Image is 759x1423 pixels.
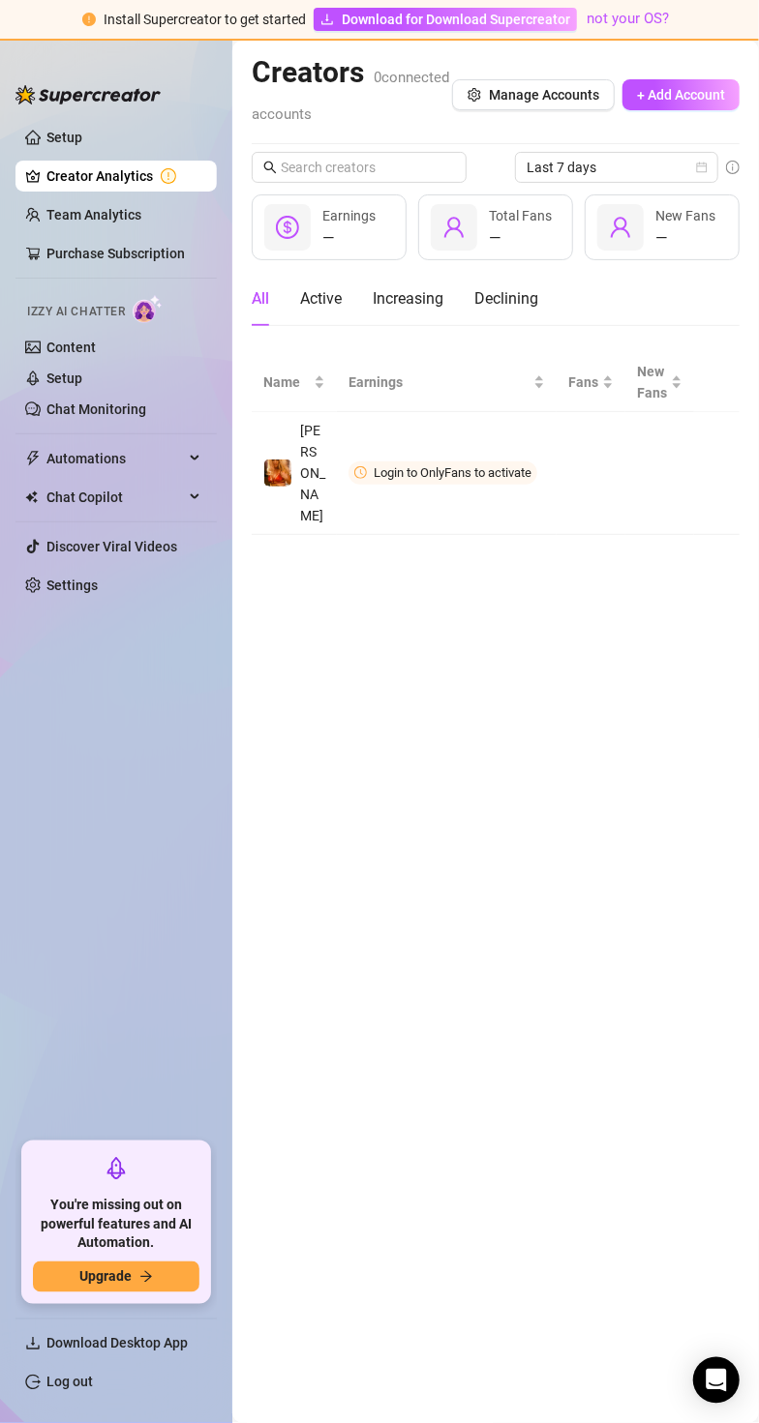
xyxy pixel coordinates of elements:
[139,1270,153,1284] span: arrow-right
[442,216,466,239] span: user
[696,162,708,173] span: calendar
[489,208,552,223] span: Total Fans
[46,130,82,145] a: Setup
[587,10,669,27] a: not your OS?
[105,1157,128,1180] span: rocket
[354,466,367,479] span: clock-circle
[104,12,306,27] span: Install Supercreator to get started
[46,371,82,386] a: Setup
[252,54,452,128] h2: Creators
[474,287,538,311] div: Declining
[726,161,740,174] span: info-circle
[46,578,98,593] a: Settings
[568,371,598,393] span: Fans
[322,226,376,250] div: —
[655,226,715,250] div: —
[33,1197,199,1254] span: You're missing out on powerful features and AI Automation.
[342,9,570,30] span: Download for Download Supercreator
[300,423,325,523] span: [PERSON_NAME]
[320,13,334,26] span: download
[452,79,615,110] button: Manage Accounts
[300,287,342,311] div: Active
[46,1336,188,1351] span: Download Desktop App
[625,353,694,412] th: New Fans
[252,287,269,311] div: All
[27,303,125,321] span: Izzy AI Chatter
[46,161,201,192] a: Creator Analytics exclamation-circle
[489,87,599,103] span: Manage Accounts
[374,465,531,480] span: Login to OnlyFans to activate
[46,443,184,474] span: Automations
[637,361,667,403] span: New Fans
[281,157,440,178] input: Search creators
[25,451,41,466] span: thunderbolt
[622,79,740,110] button: + Add Account
[314,8,577,31] a: Download for Download Supercreator
[46,539,177,554] a: Discover Viral Videos
[133,295,163,323] img: AI Chatter
[263,371,310,393] span: Name
[252,353,337,412] th: Name
[79,1269,132,1285] span: Upgrade
[527,153,707,182] span: Last 7 days
[46,482,184,513] span: Chat Copilot
[46,238,201,269] a: Purchase Subscription
[468,88,481,102] span: setting
[25,490,38,504] img: Chat Copilot
[655,208,715,223] span: New Fans
[46,401,146,417] a: Chat Monitoring
[337,353,557,412] th: Earnings
[46,207,141,222] a: Team Analytics
[46,1375,93,1390] a: Log out
[25,1336,41,1351] span: download
[373,287,443,311] div: Increasing
[349,371,530,393] span: Earnings
[276,216,299,239] span: dollar-circle
[82,13,96,26] span: exclamation-circle
[637,87,725,103] span: + Add Account
[693,1357,740,1404] div: Open Intercom Messenger
[263,161,277,174] span: search
[46,340,96,355] a: Content
[489,226,552,250] div: —
[557,353,625,412] th: Fans
[33,1261,199,1292] button: Upgradearrow-right
[264,460,291,487] img: Bridget
[609,216,632,239] span: user
[15,85,161,104] img: logo-BBDzfeDw.svg
[322,208,376,223] span: Earnings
